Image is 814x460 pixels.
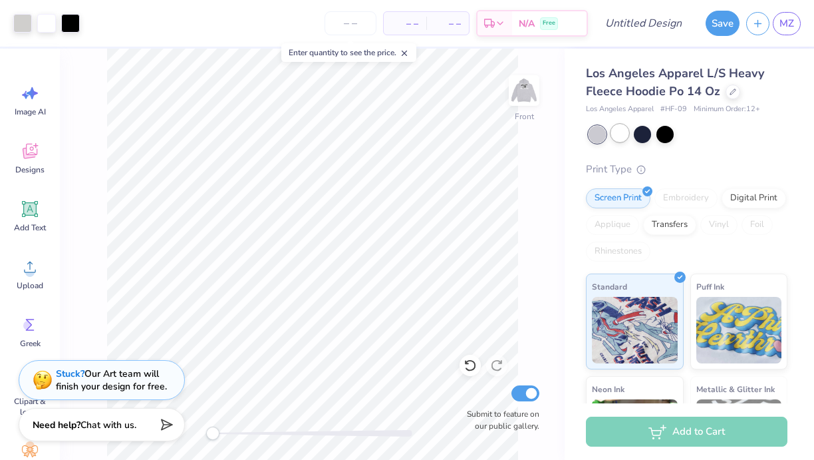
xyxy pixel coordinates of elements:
span: Clipart & logos [8,396,52,417]
span: Greek [20,338,41,349]
span: MZ [779,16,794,31]
div: Applique [586,215,639,235]
span: Image AI [15,107,46,117]
div: Digital Print [722,188,786,208]
div: Front [515,111,534,122]
img: Standard [592,297,678,363]
span: Add Text [14,222,46,233]
div: Accessibility label [206,427,219,440]
div: Embroidery [654,188,718,208]
span: Upload [17,280,43,291]
span: Los Angeles Apparel L/S Heavy Fleece Hoodie Po 14 Oz [586,65,764,99]
div: Our Art team will finish your design for free. [56,367,167,393]
div: Transfers [643,215,696,235]
strong: Need help? [33,419,80,431]
div: Screen Print [586,188,650,208]
span: – – [434,17,461,31]
div: Enter quantity to see the price. [281,43,416,62]
span: Neon Ink [592,382,624,396]
span: – – [392,17,418,31]
span: Chat with us. [80,419,136,431]
button: Save [706,11,740,36]
span: Metallic & Glitter Ink [696,382,775,396]
div: Foil [742,215,773,235]
a: MZ [773,12,801,35]
span: Standard [592,280,627,294]
span: Los Angeles Apparel [586,104,654,115]
input: Untitled Design [595,10,692,37]
span: Minimum Order: 12 + [694,104,760,115]
strong: Stuck? [56,367,84,380]
span: # HF-09 [660,104,687,115]
div: Rhinestones [586,242,650,262]
div: Vinyl [700,215,738,235]
span: Free [543,19,555,28]
span: Designs [15,164,45,175]
label: Submit to feature on our public gallery. [460,408,539,432]
span: Puff Ink [696,280,724,294]
img: Front [511,77,537,104]
img: Puff Ink [696,297,782,363]
span: N/A [519,17,535,31]
div: Print Type [586,162,787,177]
input: – – [325,11,376,35]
